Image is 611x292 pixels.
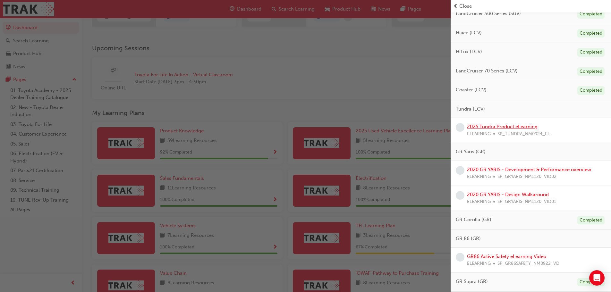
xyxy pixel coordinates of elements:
[577,67,605,76] div: Completed
[456,148,486,155] span: GR Yaris (GR)
[467,260,491,267] span: ELEARNING
[456,105,485,113] span: Tundra (LCV)
[456,216,491,223] span: GR Corolla (GR)
[456,48,482,55] span: HiLux (LCV)
[456,67,518,75] span: LandCruiser 70 Series (LCV)
[577,10,605,19] div: Completed
[589,270,605,286] div: Open Intercom Messenger
[456,86,487,94] span: Coaster (LCV)
[577,29,605,38] div: Completed
[577,278,605,287] div: Completed
[459,3,472,10] span: Close
[456,29,482,37] span: Hiace (LCV)
[467,173,491,180] span: ELEARNING
[577,48,605,57] div: Completed
[467,198,491,205] span: ELEARNING
[467,167,591,172] a: 2020 GR YARIS - Development & Performance overview
[497,260,559,267] span: SP_GR86SAFETY_NM0922_VD
[456,10,521,17] span: LandCruiser 300 Series (SUV)
[497,198,556,205] span: SP_GRYARIS_NM1120_VID01
[453,3,608,10] button: prev-iconClose
[456,235,481,242] span: GR 86 (GR)
[453,3,458,10] span: prev-icon
[456,191,464,200] span: learningRecordVerb_NONE-icon
[456,123,464,132] span: learningRecordVerb_NONE-icon
[467,124,538,129] a: 2025 Tundra Product eLearning
[577,86,605,95] div: Completed
[467,254,546,259] a: GR86 Active Safety eLearning Video
[497,173,556,180] span: SP_GRYARIS_NM1120_VID02
[467,192,549,197] a: 2020 GR YARIS - Design Walkaround
[456,278,488,285] span: GR Supra (GR)
[577,216,605,225] div: Completed
[456,166,464,175] span: learningRecordVerb_NONE-icon
[456,253,464,262] span: learningRecordVerb_NONE-icon
[467,130,491,138] span: ELEARNING
[497,130,550,138] span: SP_TUNDRA_NM0924_EL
